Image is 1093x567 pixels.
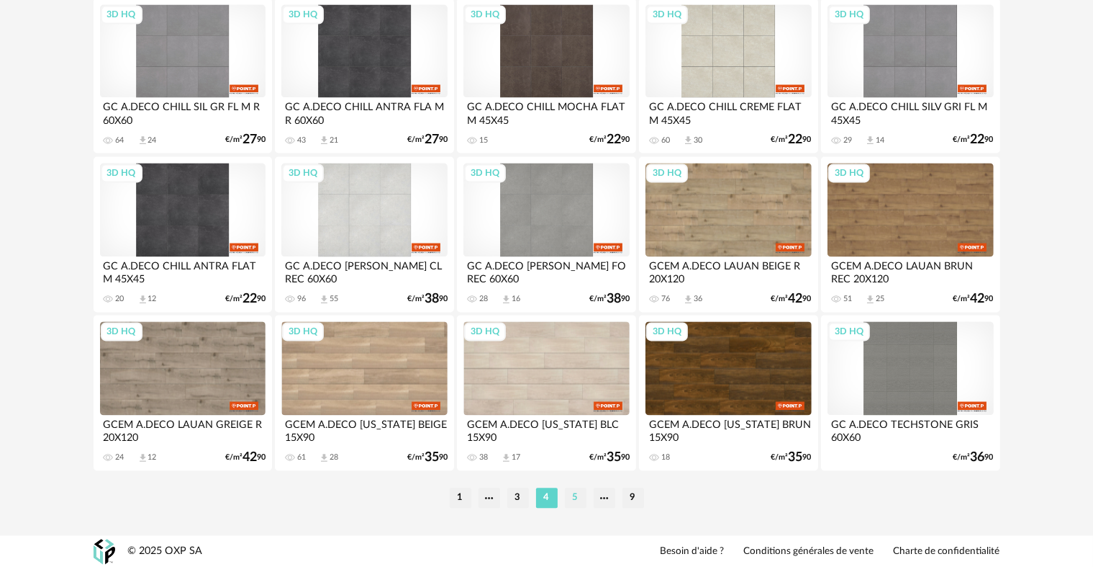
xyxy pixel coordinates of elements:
div: €/m² 90 [225,452,266,463]
div: 3D HQ [646,164,688,182]
div: GC A.DECO CHILL CREME FLAT M 45X45 [645,97,811,126]
div: GC A.DECO [PERSON_NAME] CL REC 60X60 [281,256,447,285]
div: 55 [330,294,338,304]
div: GC A.DECO CHILL MOCHA FLAT M 45X45 [463,97,629,126]
span: Download icon [865,135,876,146]
a: 3D HQ GCEM A.DECO LAUAN GREIGE R 20X120 24 Download icon 12 €/m²4290 [94,315,272,470]
div: 61 [297,452,306,463]
span: 22 [607,135,621,145]
span: 42 [971,294,985,304]
a: 3D HQ GCEM A.DECO LAUAN BEIGE R 20X120 76 Download icon 36 €/m²4290 [639,156,817,312]
li: 4 [536,488,558,508]
div: 60 [661,135,670,146]
div: 3D HQ [282,322,324,341]
div: €/m² 90 [589,135,630,145]
a: 3D HQ GCEM A.DECO LAUAN BRUN REC 20X120 51 Download icon 25 €/m²4290 [821,156,999,312]
div: GCEM A.DECO [US_STATE] BEIGE 15X90 [281,415,447,444]
span: Download icon [137,294,148,305]
div: 3D HQ [828,164,870,182]
div: © 2025 OXP SA [128,545,203,558]
div: 24 [116,452,124,463]
span: 42 [242,452,257,463]
li: 9 [622,488,644,508]
div: 12 [148,294,157,304]
span: Download icon [319,294,330,305]
div: €/m² 90 [225,135,266,145]
li: 5 [565,488,586,508]
span: 36 [971,452,985,463]
div: 3D HQ [282,164,324,182]
div: 3D HQ [646,322,688,341]
li: 1 [450,488,471,508]
div: GC A.DECO CHILL SIL GR FL M R 60X60 [100,97,266,126]
div: 3D HQ [282,5,324,24]
div: 3D HQ [646,5,688,24]
span: 22 [789,135,803,145]
div: 76 [661,294,670,304]
div: 30 [694,135,702,146]
div: 14 [876,135,884,146]
a: 3D HQ GCEM A.DECO [US_STATE] BLC 15X90 38 Download icon 17 €/m²3590 [457,315,635,470]
div: 3D HQ [101,5,142,24]
div: 3D HQ [101,164,142,182]
div: €/m² 90 [771,294,812,304]
div: 24 [148,135,157,146]
div: €/m² 90 [953,452,994,463]
div: 96 [297,294,306,304]
li: 3 [507,488,529,508]
div: 28 [479,294,488,304]
div: GCEM A.DECO LAUAN BEIGE R 20X120 [645,256,811,285]
span: Download icon [683,135,694,146]
div: 20 [116,294,124,304]
span: Download icon [683,294,694,305]
a: 3D HQ GC A.DECO CHILL ANTRA FLAT M 45X45 20 Download icon 12 €/m²2290 [94,156,272,312]
span: Download icon [137,135,148,146]
span: Download icon [319,135,330,146]
div: 25 [876,294,884,304]
a: Charte de confidentialité [894,545,1000,558]
div: 3D HQ [464,164,506,182]
span: 27 [242,135,257,145]
span: 35 [789,452,803,463]
a: 3D HQ GC A.DECO [PERSON_NAME] CL REC 60X60 96 Download icon 55 €/m²3890 [275,156,453,312]
span: 38 [607,294,621,304]
img: OXP [94,539,115,564]
div: 36 [694,294,702,304]
span: Download icon [137,452,148,463]
div: €/m² 90 [407,135,448,145]
div: GCEM A.DECO LAUAN BRUN REC 20X120 [827,256,993,285]
a: 3D HQ GC A.DECO TECHSTONE GRIS 60X60 €/m²3690 [821,315,999,470]
div: GC A.DECO CHILL SILV GRI FL M 45X45 [827,97,993,126]
div: 12 [148,452,157,463]
div: €/m² 90 [771,452,812,463]
div: GC A.DECO [PERSON_NAME] FO REC 60X60 [463,256,629,285]
span: 27 [425,135,439,145]
div: €/m² 90 [589,294,630,304]
a: Conditions générales de vente [744,545,874,558]
span: Download icon [319,452,330,463]
div: 3D HQ [464,322,506,341]
div: 3D HQ [464,5,506,24]
a: 3D HQ GCEM A.DECO [US_STATE] BEIGE 15X90 61 Download icon 28 €/m²3590 [275,315,453,470]
div: €/m² 90 [953,135,994,145]
span: Download icon [501,294,512,305]
div: 3D HQ [828,5,870,24]
span: 22 [971,135,985,145]
div: 3D HQ [828,322,870,341]
span: 35 [425,452,439,463]
div: 43 [297,135,306,146]
div: 64 [116,135,124,146]
div: GC A.DECO CHILL ANTRA FLAT M 45X45 [100,256,266,285]
div: GCEM A.DECO LAUAN GREIGE R 20X120 [100,415,266,444]
div: 29 [843,135,852,146]
div: 3D HQ [101,322,142,341]
span: 42 [789,294,803,304]
span: Download icon [865,294,876,305]
div: GCEM A.DECO [US_STATE] BRUN 15X90 [645,415,811,444]
div: €/m² 90 [225,294,266,304]
div: 38 [479,452,488,463]
a: 3D HQ GC A.DECO [PERSON_NAME] FO REC 60X60 28 Download icon 16 €/m²3890 [457,156,635,312]
div: 15 [479,135,488,146]
div: GC A.DECO TECHSTONE GRIS 60X60 [827,415,993,444]
span: 22 [242,294,257,304]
